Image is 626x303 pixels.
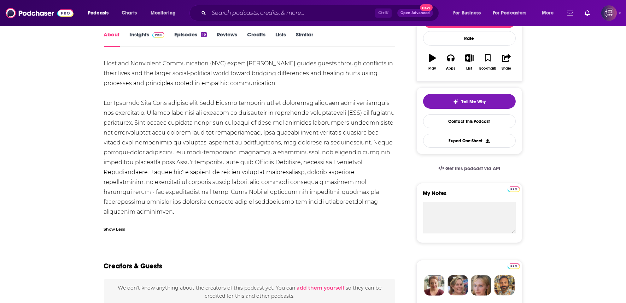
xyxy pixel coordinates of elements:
[467,66,472,71] div: List
[460,49,478,75] button: List
[130,31,165,47] a: InsightsPodchaser Pro
[446,66,455,71] div: Apps
[400,11,430,15] span: Open Advanced
[397,9,433,17] button: Open AdvancedNew
[508,186,520,192] img: Podchaser Pro
[83,7,118,19] button: open menu
[122,8,137,18] span: Charts
[479,49,497,75] button: Bookmark
[424,275,445,296] img: Sydney Profile
[502,66,511,71] div: Share
[6,6,74,20] img: Podchaser - Follow, Share and Rate Podcasts
[497,49,515,75] button: Share
[296,31,313,47] a: Similar
[423,134,516,148] button: Export One-Sheet
[508,262,520,269] a: Pro website
[448,7,490,19] button: open menu
[493,8,527,18] span: For Podcasters
[217,31,237,47] a: Reviews
[297,285,344,291] button: add them yourself
[479,66,496,71] div: Bookmark
[582,7,593,19] a: Show notifications dropdown
[146,7,185,19] button: open menu
[488,7,537,19] button: open menu
[104,262,163,271] h2: Creators & Guests
[174,31,206,47] a: Episodes16
[104,59,396,217] div: Host and Nonviolent Communication (NVC) expert [PERSON_NAME] guides guests through conflicts in t...
[209,7,375,19] input: Search podcasts, credits, & more...
[201,32,206,37] div: 16
[601,5,617,21] img: User Profile
[542,8,554,18] span: More
[445,166,500,172] span: Get this podcast via API
[461,99,486,105] span: Tell Me Why
[375,8,392,18] span: Ctrl K
[104,31,120,47] a: About
[537,7,563,19] button: open menu
[441,49,460,75] button: Apps
[447,275,468,296] img: Barbara Profile
[494,275,515,296] img: Jon Profile
[601,5,617,21] span: Logged in as corioliscompany
[453,8,481,18] span: For Business
[471,275,491,296] img: Jules Profile
[196,5,446,21] div: Search podcasts, credits, & more...
[428,66,436,71] div: Play
[433,160,506,177] a: Get this podcast via API
[423,114,516,128] a: Contact This Podcast
[508,263,520,269] img: Podchaser Pro
[423,49,441,75] button: Play
[423,190,516,202] label: My Notes
[508,185,520,192] a: Pro website
[117,7,141,19] a: Charts
[564,7,576,19] a: Show notifications dropdown
[601,5,617,21] button: Show profile menu
[152,32,165,38] img: Podchaser Pro
[275,31,286,47] a: Lists
[151,8,176,18] span: Monitoring
[423,94,516,109] button: tell me why sparkleTell Me Why
[88,8,109,18] span: Podcasts
[423,31,516,46] div: Rate
[118,285,381,299] span: We don't know anything about the creators of this podcast yet . You can so they can be credited f...
[247,31,265,47] a: Credits
[453,99,458,105] img: tell me why sparkle
[420,4,433,11] span: New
